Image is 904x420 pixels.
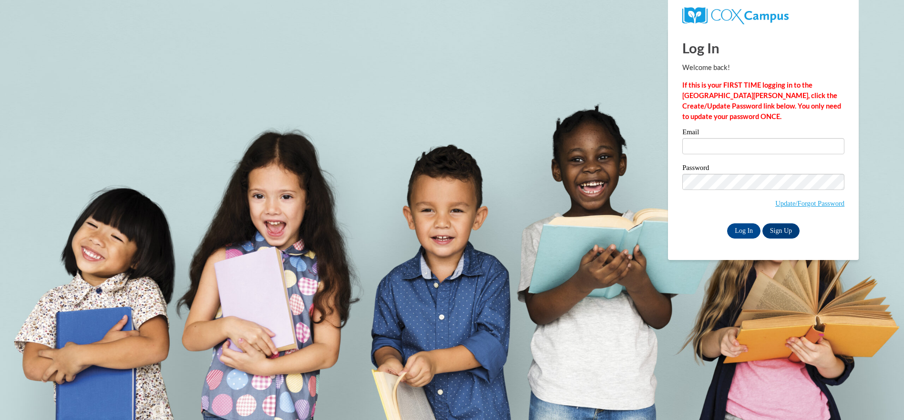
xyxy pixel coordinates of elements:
h1: Log In [682,38,844,58]
a: Sign Up [762,223,800,239]
a: COX Campus [682,11,789,19]
input: Log In [727,223,760,239]
label: Email [682,129,844,138]
p: Welcome back! [682,62,844,73]
label: Password [682,164,844,174]
a: Update/Forgot Password [775,200,844,207]
img: COX Campus [682,7,789,24]
strong: If this is your FIRST TIME logging in to the [GEOGRAPHIC_DATA][PERSON_NAME], click the Create/Upd... [682,81,841,120]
